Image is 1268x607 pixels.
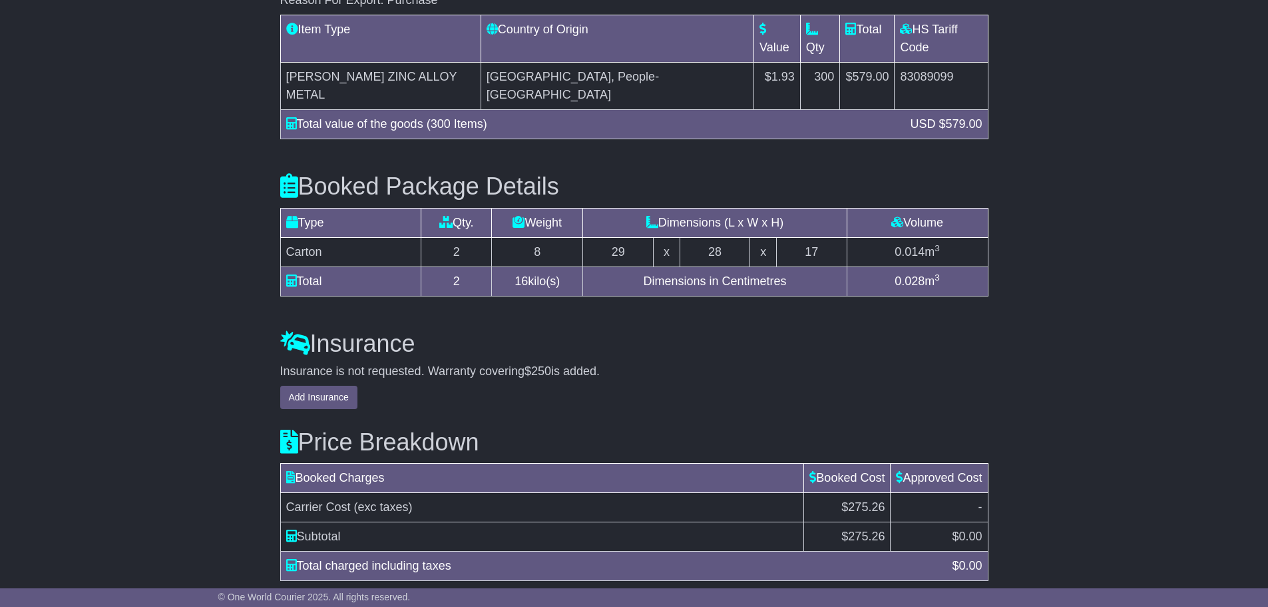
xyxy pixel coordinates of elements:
[891,464,988,493] td: Approved Cost
[280,522,804,552] td: Subtotal
[750,237,776,267] td: x
[680,237,750,267] td: 28
[895,15,988,62] td: HS Tariff Code
[804,522,891,552] td: $
[840,62,895,109] td: $579.00
[280,429,988,456] h3: Price Breakdown
[280,557,946,575] div: Total charged including taxes
[848,530,885,543] span: 275.26
[800,15,840,62] td: Qty
[492,267,583,296] td: kilo(s)
[895,62,988,109] td: 83089099
[847,237,988,267] td: m
[958,559,982,572] span: 0.00
[286,500,351,514] span: Carrier Cost
[280,386,357,409] button: Add Insurance
[804,464,891,493] td: Booked Cost
[847,267,988,296] td: m
[421,237,492,267] td: 2
[800,62,840,109] td: 300
[895,275,925,288] span: 0.028
[280,464,804,493] td: Booked Charges
[754,15,801,62] td: Value
[903,115,988,133] div: USD $579.00
[354,500,413,514] span: (exc taxes)
[935,273,940,283] sup: 3
[945,557,988,575] div: $
[218,592,411,602] span: © One World Courier 2025. All rights reserved.
[481,15,753,62] td: Country of Origin
[754,62,801,109] td: $1.93
[492,208,583,237] td: Weight
[895,245,925,259] span: 0.014
[492,237,583,267] td: 8
[280,267,421,296] td: Total
[841,500,885,514] span: $275.26
[280,173,988,200] h3: Booked Package Details
[280,62,481,109] td: [PERSON_NAME] ZINC ALLOY METAL
[891,522,988,552] td: $
[654,237,680,267] td: x
[481,62,753,109] td: [GEOGRAPHIC_DATA], People-[GEOGRAPHIC_DATA]
[280,364,988,379] div: Insurance is not requested. Warranty covering is added.
[583,267,847,296] td: Dimensions in Centimetres
[776,237,847,267] td: 17
[847,208,988,237] td: Volume
[280,330,988,357] h3: Insurance
[958,530,982,543] span: 0.00
[280,15,481,62] td: Item Type
[935,243,940,253] sup: 3
[583,237,654,267] td: 29
[421,208,492,237] td: Qty.
[280,115,904,133] div: Total value of the goods (300 Items)
[280,208,421,237] td: Type
[280,237,421,267] td: Carton
[840,15,895,62] td: Total
[525,364,551,378] span: $250
[978,500,982,514] span: -
[583,208,847,237] td: Dimensions (L x W x H)
[515,275,528,288] span: 16
[421,267,492,296] td: 2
